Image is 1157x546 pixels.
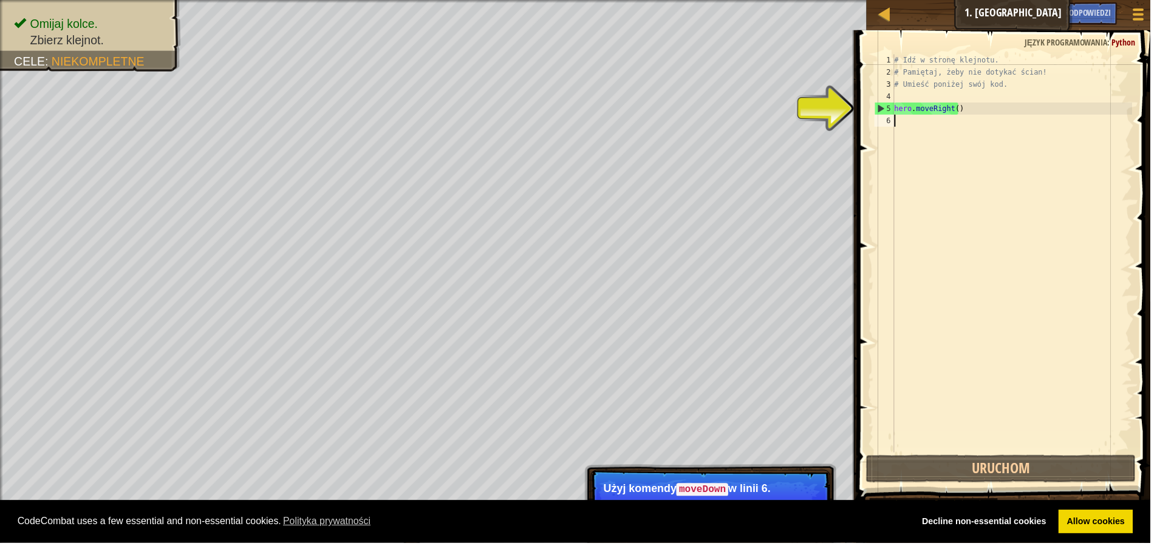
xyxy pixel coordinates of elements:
div: 4 [879,91,899,103]
div: 5 [880,103,899,115]
span: Omijaj kolce. [30,17,98,30]
span: Podpowiedzi [1071,7,1118,18]
div: 6 [879,115,899,127]
span: Język programowania [1031,36,1114,48]
span: Ask AI [1038,7,1059,18]
a: learn more about cookies [283,515,375,533]
button: Uruchom [871,457,1142,485]
span: : [45,55,52,69]
p: Użyj komendy w linii 6. [607,485,822,499]
span: Niekompletne [52,55,145,69]
code: moveDown [680,486,732,499]
li: Zbierz klejnot. [14,32,169,49]
span: Cele [14,55,45,69]
div: 2 [879,67,899,79]
button: Ask AI [1032,2,1065,25]
div: 3 [879,79,899,91]
div: 1 [879,55,899,67]
a: deny cookies [919,513,1060,537]
a: allow cookies [1065,513,1139,537]
span: : [1114,36,1118,48]
span: Python [1118,36,1142,48]
span: Zbierz klejnot. [30,34,104,47]
li: Omijaj kolce. [14,15,169,32]
span: CodeCombat uses a few essential and non-essential cookies. [18,515,910,533]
